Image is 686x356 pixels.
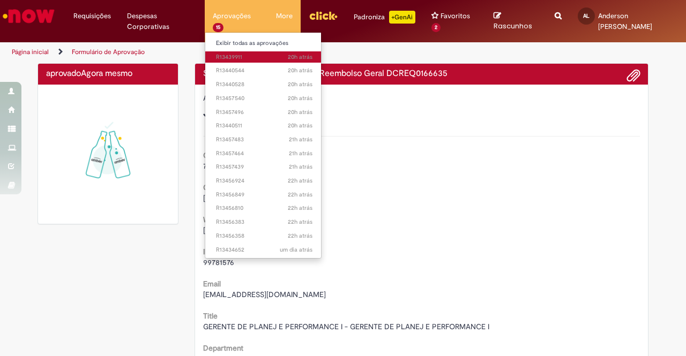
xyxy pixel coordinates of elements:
span: Requisições [73,11,111,21]
span: More [276,11,293,21]
time: 28/08/2025 17:11:04 [288,94,312,102]
span: 2 [431,23,441,32]
time: 28/08/2025 17:11:31 [288,80,312,88]
div: Padroniza [354,11,415,24]
span: Anderson [PERSON_NAME] [598,11,652,31]
span: Rascunhos [494,21,532,31]
time: 28/08/2025 15:59:50 [289,149,312,157]
span: Favoritos [441,11,470,21]
span: 20h atrás [288,94,312,102]
time: 28/08/2025 17:04:24 [288,122,312,130]
span: 20h atrás [288,108,312,116]
img: ServiceNow [1,5,56,27]
ul: Trilhas de página [8,42,449,62]
time: 28/08/2025 15:42:57 [288,218,312,226]
span: 20h atrás [288,122,312,130]
time: 28/08/2025 17:10:18 [288,108,312,116]
a: Aberto R13457496 : [205,107,323,118]
span: R13456924 [216,177,312,185]
span: 72061302 - Eventos Corporativos [203,161,315,171]
label: Aberto por [203,93,240,103]
b: Conta PEP [203,150,239,160]
span: 15 [213,23,223,32]
span: R13457464 [216,149,312,158]
span: R13456810 [216,204,312,213]
a: Aberto R13456810 : [205,202,323,214]
a: Exibir todas as aprovações [205,37,323,49]
span: Despesas Corporativas [127,11,197,32]
span: 22h atrás [288,204,312,212]
span: R13440528 [216,80,312,89]
b: Department [203,343,243,353]
time: 29/08/2025 13:24:01 [81,68,132,79]
span: 22h atrás [288,191,312,199]
a: Aberto R13434652 : [205,244,323,256]
span: 20h atrás [288,66,312,74]
span: 22h atrás [288,232,312,240]
time: 28/08/2025 15:41:24 [288,232,312,240]
h4: Solicitação de aprovação para Reembolso Geral DCREQ0166635 [203,69,640,79]
a: Aberto R13457483 : [205,134,323,146]
img: click_logo_yellow_360x200.png [309,7,338,24]
span: R13457439 [216,163,312,171]
h4: aprovado [46,69,170,79]
img: sucesso_1.gif [46,93,170,216]
b: ID [203,247,210,256]
span: R13456358 [216,232,312,240]
a: Rascunhos [494,11,539,31]
b: Title [203,311,218,321]
time: 28/08/2025 15:57:37 [289,163,312,171]
a: Formulário de Aprovação [72,48,145,56]
a: Aberto R13456383 : [205,216,323,228]
span: [EMAIL_ADDRESS][DOMAIN_NAME] [203,290,326,299]
span: [GEOGRAPHIC_DATA] [203,193,277,203]
span: 22h atrás [288,177,312,185]
time: 28/08/2025 17:17:15 [288,66,312,74]
span: R13457496 [216,108,312,117]
time: 28/08/2025 15:49:32 [288,204,312,212]
div: [PERSON_NAME] [203,93,640,106]
span: R13457483 [216,135,312,144]
a: Aberto R13440528 : [205,79,323,90]
span: Agora mesmo [81,68,132,79]
b: Email [203,279,221,289]
a: Aberto R13456849 : [205,189,323,201]
span: GERENTE DE PLANEJ E PERFORMANCE I - GERENTE DE PLANEJ E PERFORMANCE I [203,322,489,331]
a: Página inicial [12,48,49,56]
a: Aberto R13440511 : [205,120,323,132]
span: AL [583,12,590,19]
span: 21h atrás [289,135,312,143]
span: R13456849 [216,191,312,199]
span: R13439911 [216,53,312,62]
span: 20h atrás [288,80,312,88]
span: 22h atrás [288,218,312,226]
span: R13434652 [216,246,312,254]
time: 28/08/2025 09:18:29 [280,246,312,254]
span: 21h atrás [289,149,312,157]
a: Aberto R13457540 : [205,93,323,104]
a: Aberto R13456924 : [205,175,323,187]
span: [PERSON_NAME] [203,225,262,235]
span: um dia atrás [280,246,312,254]
b: What's your ID? [203,215,255,224]
time: 28/08/2025 16:01:27 [289,135,312,143]
p: +GenAi [389,11,415,24]
ul: Aprovações [205,32,322,259]
span: R13456383 [216,218,312,226]
span: R13440511 [216,122,312,130]
span: 21h atrás [289,163,312,171]
b: Country Code [203,183,251,192]
time: 28/08/2025 15:50:42 [288,191,312,199]
a: Aberto R13440544 : [205,65,323,77]
span: Aprovações [213,11,251,21]
span: 99781576 [203,257,234,267]
span: R13440544 [216,66,312,75]
span: R13457540 [216,94,312,103]
a: Aberto R13457439 : [205,161,323,173]
span: 20h atrás [288,53,312,61]
a: Aberto R13457464 : [205,148,323,160]
a: Aberto R13456358 : [205,230,323,242]
time: 28/08/2025 15:51:43 [288,177,312,185]
a: Aberto R13439911 : [205,51,323,63]
time: 28/08/2025 17:18:09 [288,53,312,61]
